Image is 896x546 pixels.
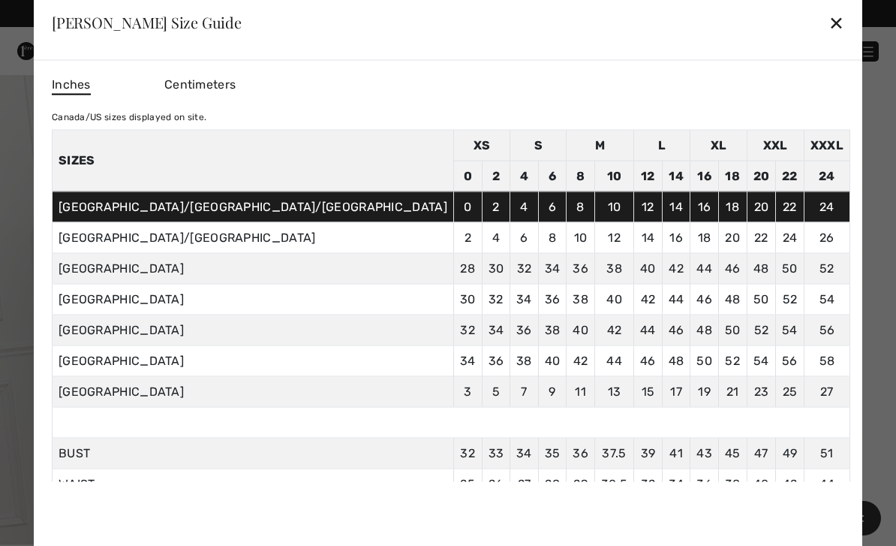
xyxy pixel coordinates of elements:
td: 32 [510,253,539,284]
td: 2 [453,222,482,253]
span: 34 [669,476,684,490]
td: 11 [567,376,595,407]
span: Chat [35,11,66,24]
td: 28 [453,253,482,284]
td: 8 [538,222,567,253]
td: 16 [662,222,690,253]
td: XL [690,130,747,161]
td: 18 [690,222,719,253]
td: 24 [804,161,849,192]
td: 36 [510,315,539,345]
td: 4 [510,192,539,222]
td: 20 [718,222,747,253]
td: [GEOGRAPHIC_DATA] [52,345,453,376]
th: Sizes [52,130,453,192]
td: 46 [634,345,663,376]
td: 12 [634,161,663,192]
td: 46 [662,315,690,345]
td: 7 [510,376,539,407]
span: Inches [52,75,91,95]
span: 47 [754,445,768,460]
td: 6 [538,192,567,222]
td: 30 [482,253,510,284]
span: 32 [641,476,656,490]
td: 9 [538,376,567,407]
td: 32 [453,315,482,345]
td: 50 [747,284,776,315]
td: [GEOGRAPHIC_DATA]/[GEOGRAPHIC_DATA] [52,222,453,253]
td: 21 [718,376,747,407]
span: 51 [820,445,834,460]
td: 22 [776,161,804,192]
td: 48 [747,253,776,284]
td: [GEOGRAPHIC_DATA]/[GEOGRAPHIC_DATA]/[GEOGRAPHIC_DATA] [52,192,453,222]
td: 14 [662,192,690,222]
td: 50 [776,253,804,284]
td: 44 [634,315,663,345]
td: 8 [567,161,595,192]
td: 4 [482,222,510,253]
td: 16 [690,192,719,222]
td: 17 [662,376,690,407]
td: XXXL [804,130,849,161]
td: 56 [776,345,804,376]
span: 39 [641,445,656,460]
td: 48 [690,315,719,345]
td: WAIST [52,469,453,499]
td: 44 [662,284,690,315]
td: 2 [482,192,510,222]
span: 45 [725,445,741,460]
span: 28 [545,476,560,490]
td: 22 [747,222,776,253]
td: L [634,130,690,161]
td: 54 [747,345,776,376]
td: 54 [804,284,849,315]
span: 43 [696,445,712,460]
td: [GEOGRAPHIC_DATA] [52,315,453,345]
td: 50 [690,345,719,376]
span: 29 [573,476,588,490]
td: 58 [804,345,849,376]
span: 37.5 [602,445,626,460]
td: 44 [690,253,719,284]
td: 26 [804,222,849,253]
td: 40 [567,315,595,345]
td: M [567,130,634,161]
td: BUST [52,438,453,469]
div: ✕ [828,7,844,38]
td: 18 [718,161,747,192]
td: 52 [718,345,747,376]
div: [PERSON_NAME] Size Guide [52,15,242,30]
span: 26 [489,476,504,490]
td: 32 [482,284,510,315]
td: 6 [538,161,567,192]
span: 36 [696,476,712,490]
td: [GEOGRAPHIC_DATA] [52,284,453,315]
td: 10 [594,192,633,222]
td: 36 [567,253,595,284]
td: 14 [634,222,663,253]
td: XS [453,130,510,161]
span: 42 [783,476,798,490]
td: 8 [567,192,595,222]
td: S [510,130,567,161]
td: 20 [747,161,776,192]
td: 23 [747,376,776,407]
td: 0 [453,192,482,222]
td: 38 [567,284,595,315]
td: 42 [634,284,663,315]
td: [GEOGRAPHIC_DATA] [52,253,453,284]
td: 44 [594,345,633,376]
td: 20 [747,192,776,222]
td: 54 [776,315,804,345]
td: 36 [538,284,567,315]
td: 50 [718,315,747,345]
td: 46 [718,253,747,284]
td: 42 [567,345,595,376]
td: 34 [538,253,567,284]
td: 34 [510,284,539,315]
td: 12 [634,192,663,222]
td: 30 [453,284,482,315]
td: 52 [776,284,804,315]
td: 52 [804,253,849,284]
